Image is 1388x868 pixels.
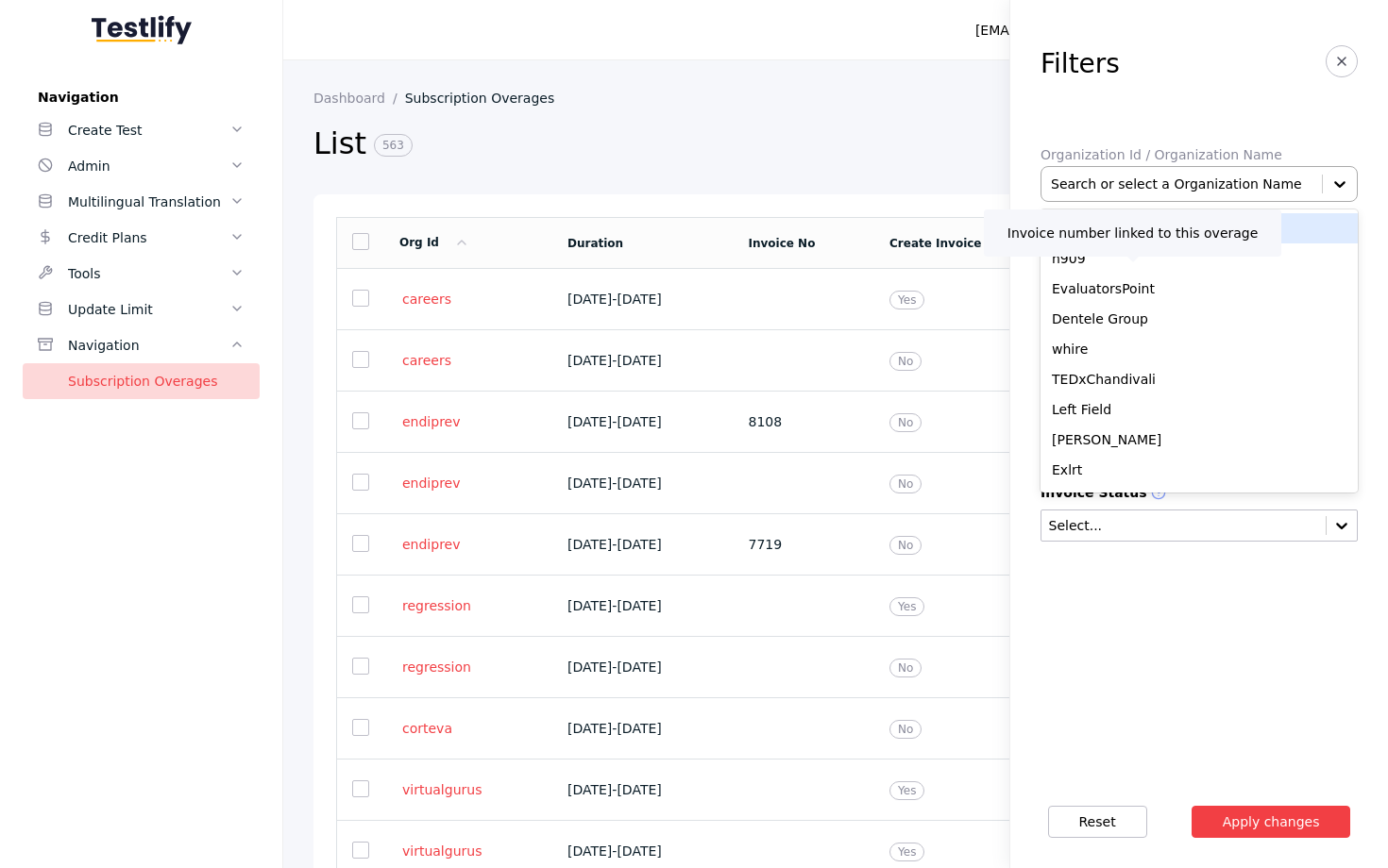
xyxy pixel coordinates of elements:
[567,843,662,859] span: [DATE] - [DATE]
[552,218,734,269] td: Duration
[567,537,662,552] span: [DATE] - [DATE]
[68,191,229,213] div: Multilingual Translation
[1041,274,1358,304] div: EvaluatorsPoint
[399,236,469,249] a: Org Id
[567,782,662,797] span: [DATE] - [DATE]
[399,659,474,676] a: regression
[1041,243,1358,274] div: h909
[23,90,260,105] label: Navigation
[748,414,859,429] section: 8108
[399,352,454,369] a: careers
[399,781,484,798] a: virtualgurus
[889,536,922,555] span: No
[889,843,924,861] span: Yes
[68,119,229,142] div: Create Test
[68,155,229,177] div: Admin
[1041,425,1358,455] div: [PERSON_NAME]
[23,363,260,399] a: Subscription Overages
[1041,334,1358,364] div: whire
[68,298,229,321] div: Update Limit
[1041,304,1358,334] div: Dentele Group
[1041,455,1358,485] div: Exlrt
[889,659,922,677] span: No
[889,291,924,309] span: Yes
[748,237,815,250] a: Invoice No
[374,134,413,157] span: 563
[399,843,484,860] a: virtualgurus
[567,659,662,675] span: [DATE] - [DATE]
[567,353,662,368] span: [DATE] - [DATE]
[313,91,405,106] a: Dashboard
[1041,49,1120,79] h3: Filters
[399,536,464,553] a: endiprev
[1041,364,1358,394] div: TEDxChandivali
[405,91,569,106] a: Subscription Overages
[68,226,229,249] div: Credit Plans
[399,413,464,430] a: endiprev
[399,291,454,308] a: careers
[1048,806,1147,838] button: Reset
[68,334,229,357] div: Navigation
[975,19,1316,42] div: [EMAIL_ADDRESS][PERSON_NAME][DOMAIN_NAME]
[68,370,245,392] div: Subscription Overages
[399,597,474,614] a: regression
[889,597,924,616] span: Yes
[399,720,455,737] a: corteva
[1192,806,1351,838] button: Apply changes
[1041,485,1358,515] div: Boon Capital
[889,781,924,800] span: Yes
[1041,394,1358,425] div: Left Field
[889,720,922,739] span: No
[567,476,662,491] span: [DATE] - [DATE]
[889,237,981,250] a: Create Invoice
[889,475,922,493] span: No
[313,125,1064,164] h2: List
[889,352,922,371] span: No
[748,537,859,552] section: 7719
[1041,213,1358,243] div: April innovations
[1041,485,1358,502] label: Invoice Status
[68,262,229,285] div: Tools
[567,414,662,429] span: [DATE] - [DATE]
[567,598,662,613] span: [DATE] - [DATE]
[567,292,662,307] span: [DATE] - [DATE]
[889,413,922,432] span: No
[92,15,192,44] img: Testlify - Backoffice
[399,475,464,492] a: endiprev
[567,721,662,736] span: [DATE] - [DATE]
[1041,147,1358,162] label: Organization Id / Organization Name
